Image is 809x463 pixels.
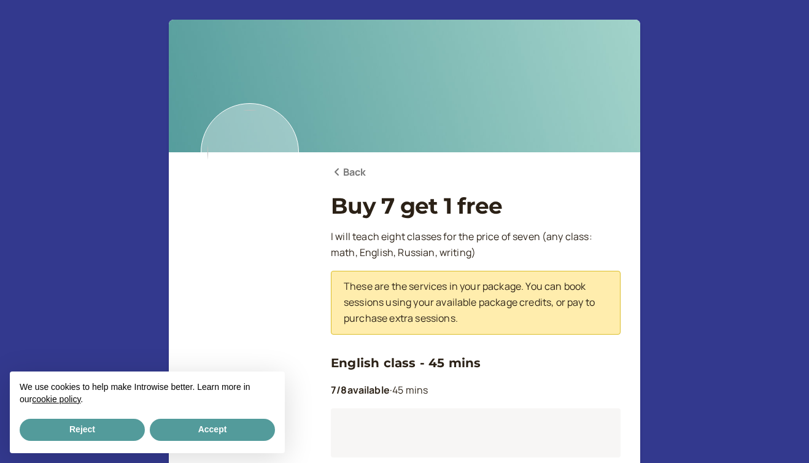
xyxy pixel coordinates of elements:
button: Accept [150,419,275,441]
button: Reject [20,419,145,441]
div: We use cookies to help make Introwise better. Learn more in our . [10,372,285,416]
a: Back [331,165,366,181]
p: These are the services in your package. You can book sessions using your available package credit... [344,279,608,327]
p: I will teach eight classes for the price of seven (any class: math, English, Russian, writing) [331,229,621,261]
a: cookie policy [32,394,80,404]
h3: English class - 45 mins [331,353,621,373]
p: 45 mins [331,383,621,399]
h1: Buy 7 get 1 free [331,193,621,219]
span: · [390,383,392,397]
b: 7 / 8 available [331,383,390,397]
